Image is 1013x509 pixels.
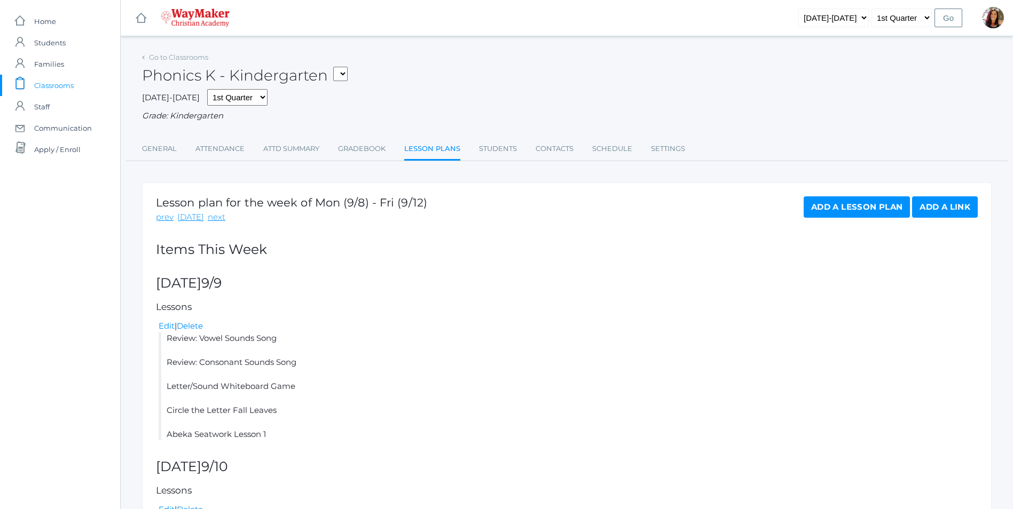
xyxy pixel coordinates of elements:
a: Students [479,138,517,160]
span: 9/10 [201,458,228,474]
span: Apply / Enroll [34,139,81,160]
img: waymaker-logo-stack-white-1602f2b1af18da31a5905e9982d058868370996dac5278e84edea6dabf9a3315.png [161,9,230,27]
a: prev [156,211,174,224]
div: | [159,320,978,332]
a: Settings [651,138,685,160]
span: Families [34,53,64,75]
a: Add a Link [912,196,978,218]
h2: Items This Week [156,242,978,257]
span: 9/9 [201,275,222,291]
a: Add a Lesson Plan [804,196,910,218]
a: Contacts [536,138,574,160]
a: Delete [177,321,203,331]
a: General [142,138,177,160]
a: Edit [159,321,175,331]
a: Lesson Plans [404,138,460,161]
h2: Phonics K - Kindergarten [142,67,348,84]
h1: Lesson plan for the week of Mon (9/8) - Fri (9/12) [156,196,427,209]
a: Schedule [592,138,632,160]
a: Gradebook [338,138,386,160]
a: Attd Summary [263,138,319,160]
a: Attendance [195,138,245,160]
h5: Lessons [156,302,978,312]
span: Classrooms [34,75,74,96]
a: Go to Classrooms [149,53,208,61]
a: next [208,211,225,224]
span: Students [34,32,66,53]
div: Grade: Kindergarten [142,110,992,122]
h5: Lessons [156,486,978,496]
div: Gina Pecor [983,7,1004,28]
li: Review: Vowel Sounds Song Review: Consonant Sounds Song Letter/Sound Whiteboard Game Circle the L... [159,332,978,441]
a: [DATE] [177,211,204,224]
span: Staff [34,96,50,117]
span: Home [34,11,56,32]
span: Communication [34,117,92,139]
span: [DATE]-[DATE] [142,92,200,102]
h2: [DATE] [156,459,978,474]
h2: [DATE] [156,276,978,291]
input: Go [935,9,962,27]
